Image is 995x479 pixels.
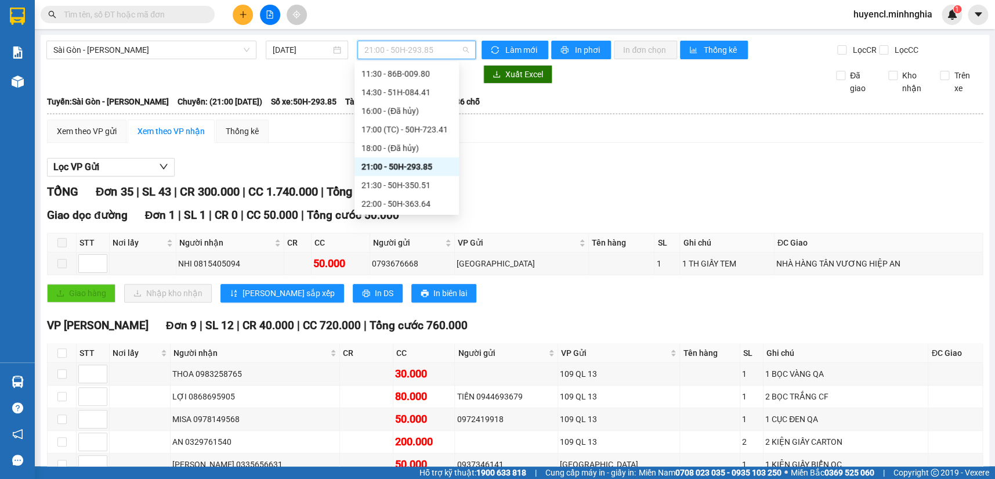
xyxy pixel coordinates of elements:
[226,125,259,138] div: Thống kê
[243,319,294,332] span: CR 40.000
[844,7,942,21] span: huyencl.minhnghia
[12,376,24,388] img: warehouse-icon
[166,319,197,332] span: Đơn 9
[765,413,927,426] div: 1 CỤC ĐEN QA
[545,466,636,479] span: Cung cấp máy in - giấy in:
[273,44,331,56] input: 11/10/2025
[242,185,245,199] span: |
[179,185,239,199] span: CR 300.000
[395,456,453,473] div: 50.000
[172,413,338,426] div: MISA 0978149568
[395,434,453,450] div: 200.000
[364,319,367,332] span: |
[558,453,680,476] td: Sài Gòn
[361,105,452,117] div: 16:00 - (Đã hủy)
[689,46,699,55] span: bar-chart
[639,466,781,479] span: Miền Nam
[239,10,247,19] span: plus
[12,455,23,466] span: message
[845,69,880,95] span: Đã giao
[421,289,429,298] span: printer
[12,75,24,88] img: warehouse-icon
[458,347,546,359] span: Người gửi
[172,458,338,471] div: [PERSON_NAME] 0335656631
[361,179,452,192] div: 21:30 - 50H-350.51
[340,344,393,363] th: CR
[230,289,238,298] span: sort-ascending
[493,70,501,80] span: download
[77,344,110,363] th: STT
[178,208,181,222] span: |
[558,408,680,431] td: 109 QL 13
[372,257,453,270] div: 0793676668
[12,428,23,440] span: notification
[142,185,171,199] span: SL 43
[680,233,775,253] th: Ghi chú
[848,44,878,56] span: Lọc CR
[558,363,680,386] td: 109 QL 13
[949,69,983,95] span: Trên xe
[113,236,164,249] span: Nơi lấy
[433,287,467,300] span: In biên lai
[560,46,570,55] span: printer
[77,233,110,253] th: STT
[656,257,678,270] div: 1
[209,208,212,222] span: |
[138,125,205,138] div: Xem theo VP nhận
[301,208,304,222] span: |
[457,458,556,471] div: 0937346141
[243,287,335,300] span: [PERSON_NAME] sắp xếp
[47,319,149,332] span: VP [PERSON_NAME]
[361,86,452,99] div: 14:30 - 51H-084.41
[765,435,927,448] div: 2 KIỆN GIẤY CARTON
[159,162,168,171] span: down
[535,466,537,479] span: |
[457,413,556,426] div: 0972419918
[178,257,281,270] div: NHI 0815405094
[890,44,920,56] span: Lọc CC
[48,10,56,19] span: search
[953,5,961,13] sup: 1
[551,41,611,59] button: printerIn phơi
[287,5,307,25] button: aim
[654,233,680,253] th: SL
[560,390,678,403] div: 109 QL 13
[765,390,927,403] div: 2 BỌC TRẮNG CF
[419,466,526,479] span: Hỗ trợ kỹ thuật:
[173,185,176,199] span: |
[395,388,453,405] div: 80.000
[742,435,761,448] div: 2
[260,5,280,25] button: file-add
[955,5,959,13] span: 1
[113,347,158,359] span: Nơi lấy
[12,46,24,59] img: solution-icon
[370,319,468,332] span: Tổng cước 760.000
[483,65,552,84] button: downloadXuất Excel
[742,390,761,403] div: 1
[457,390,556,403] div: TIẾN 0944693679
[898,69,932,95] span: Kho nhận
[47,284,115,302] button: uploadGiao hàng
[47,97,169,106] b: Tuyến: Sài Gòn - [PERSON_NAME]
[560,413,678,426] div: 109 QL 13
[64,8,201,21] input: Tìm tên, số ĐT hoặc mã đơn
[237,319,240,332] span: |
[558,386,680,408] td: 109 QL 13
[361,123,452,136] div: 17:00 (TC) - 50H-723.41
[241,208,244,222] span: |
[172,390,338,403] div: LỢI 0868695905
[395,366,453,382] div: 30.000
[680,41,748,59] button: bar-chartThống kê
[558,431,680,453] td: 109 QL 13
[411,284,476,302] button: printerIn biên lai
[313,255,368,272] div: 50.000
[47,185,78,199] span: TỔNG
[395,411,453,427] div: 50.000
[361,142,452,154] div: 18:00 - (Đã hủy)
[124,284,212,302] button: downloadNhập kho nhận
[364,41,469,59] span: 21:00 - 50H-293.85
[361,160,452,173] div: 21:00 - 50H-293.85
[312,233,370,253] th: CC
[320,185,323,199] span: |
[482,41,548,59] button: syncLàm mới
